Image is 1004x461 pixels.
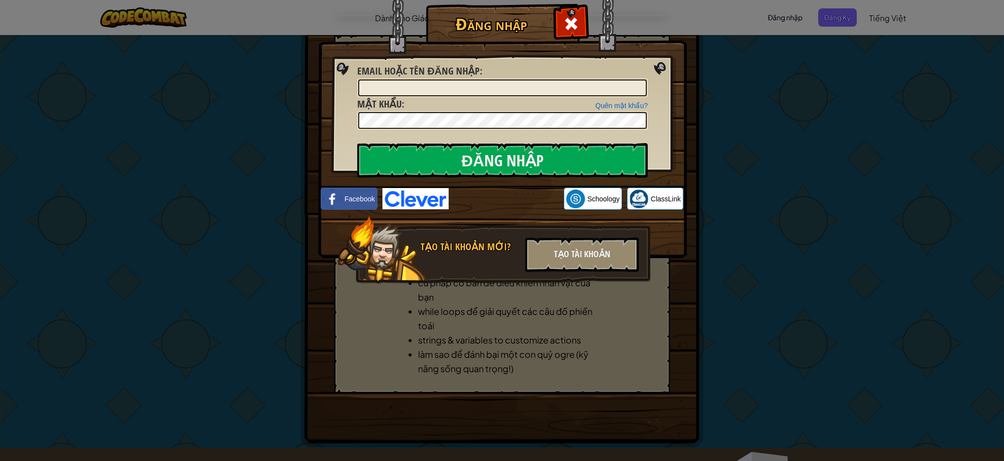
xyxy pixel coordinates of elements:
[449,188,564,210] iframe: Sign in with Google Button
[382,188,449,209] img: clever-logo-blue.png
[595,102,648,110] a: Quên mật khẩu?
[357,64,482,78] label: :
[357,64,480,77] span: Email hoặc tên đăng nhập
[428,15,554,33] h1: Đăng nhập
[587,194,620,204] span: Schoology
[357,143,648,178] input: Đăng nhập
[566,190,585,208] img: schoology.png
[651,194,681,204] span: ClassLink
[357,97,402,111] span: Mật khẩu
[344,194,375,204] span: Facebook
[629,190,648,208] img: classlink-logo-small.png
[525,237,639,272] div: Tạo tài khoản
[420,240,519,254] div: Tạo tài khoản mới?
[323,190,342,208] img: facebook_small.png
[357,97,404,112] label: :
